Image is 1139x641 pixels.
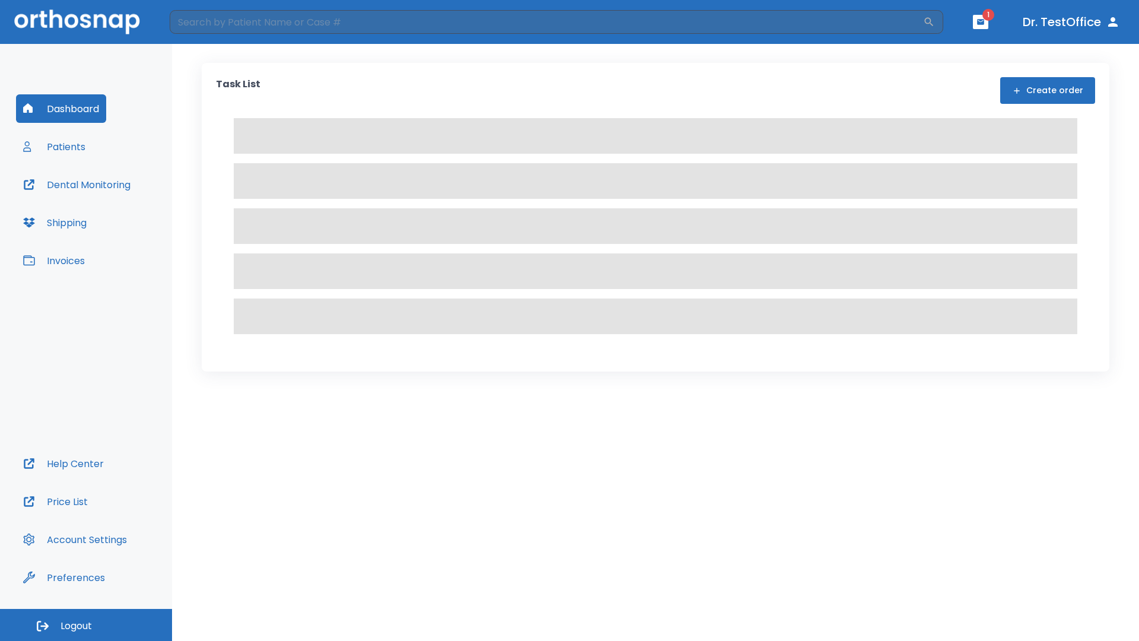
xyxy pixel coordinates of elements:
span: 1 [982,9,994,21]
button: Price List [16,487,95,516]
button: Shipping [16,208,94,237]
button: Dr. TestOffice [1018,11,1125,33]
button: Patients [16,132,93,161]
img: Orthosnap [14,9,140,34]
input: Search by Patient Name or Case # [170,10,923,34]
button: Invoices [16,246,92,275]
p: Task List [216,77,260,104]
button: Account Settings [16,525,134,554]
button: Preferences [16,563,112,592]
button: Dashboard [16,94,106,123]
span: Logout [61,620,92,633]
button: Dental Monitoring [16,170,138,199]
button: Create order [1000,77,1095,104]
button: Help Center [16,449,111,478]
